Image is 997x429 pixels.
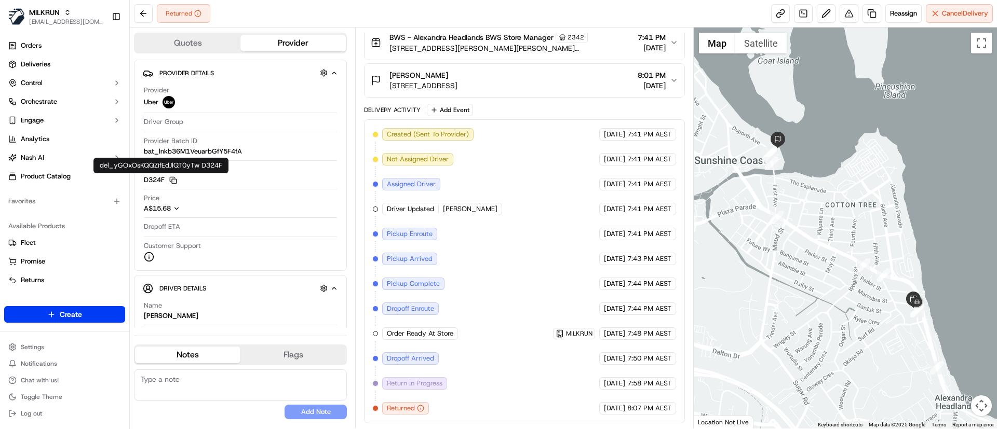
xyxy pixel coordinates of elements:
[568,33,584,41] span: 2342
[627,379,671,388] span: 7:58 PM AEST
[163,96,175,108] img: uber-new-logo.jpeg
[4,149,125,166] button: Nash AI
[952,422,994,427] a: Report a map error
[627,254,671,264] span: 7:43 PM AEST
[21,116,44,125] span: Engage
[144,241,201,251] span: Customer Support
[627,130,671,139] span: 7:41 PM AEST
[4,253,125,270] button: Promise
[387,404,415,413] span: Returned
[365,25,684,60] button: BWS - Alexandra Headlands BWS Store Manager2342[STREET_ADDRESS][PERSON_NAME][PERSON_NAME][PERSON_...
[135,347,240,363] button: Notes
[694,416,753,428] div: Location Not Live
[638,70,666,80] span: 8:01 PM
[818,421,863,428] button: Keyboard shortcuts
[93,158,228,173] div: del_yGOxOsKQQZifEdJlQT0yTw D324F
[4,306,125,323] button: Create
[910,304,924,317] div: 2
[144,98,158,107] span: Uber
[21,275,44,285] span: Returns
[877,268,891,282] div: 10
[387,304,434,313] span: Dropoff Enroute
[4,193,125,210] div: Favorites
[21,359,57,368] span: Notifications
[21,97,57,106] span: Orchestrate
[21,238,36,247] span: Fleet
[143,64,338,81] button: Provider Details
[21,409,42,418] span: Log out
[638,32,666,43] span: 7:41 PM
[627,404,671,413] span: 8:07 PM AEST
[890,9,917,18] span: Reassign
[157,4,210,23] div: Returned
[387,179,436,189] span: Assigned Driver
[21,60,50,69] span: Deliveries
[29,18,103,26] button: [EMAIL_ADDRESS][DOMAIN_NAME]
[770,211,784,224] div: 4
[21,172,71,181] span: Product Catalog
[696,415,731,428] img: Google
[144,147,242,156] span: bat_lnkb36M1VeuarbGfY5F4fA
[762,148,776,162] div: 6
[21,153,44,162] span: Nash AI
[926,4,993,23] button: CancelDelivery
[4,272,125,288] button: Returns
[364,106,421,114] div: Delivery Activity
[427,104,473,116] button: Add Event
[4,406,125,421] button: Log out
[627,155,671,164] span: 7:41 PM AEST
[4,373,125,388] button: Chat with us!
[387,155,449,164] span: Not Assigned Driver
[4,168,125,185] a: Product Catalog
[4,93,125,110] button: Orchestrate
[604,130,625,139] span: [DATE]
[604,254,625,264] span: [DATE]
[627,304,671,313] span: 7:44 PM AEST
[4,4,107,29] button: MILKRUNMILKRUN[EMAIL_ADDRESS][DOMAIN_NAME]
[159,284,206,293] span: Driver Details
[627,204,671,214] span: 7:41 PM AEST
[604,404,625,413] span: [DATE]
[869,422,925,427] span: Map data ©2025 Google
[604,204,625,214] span: [DATE]
[365,64,684,97] button: [PERSON_NAME][STREET_ADDRESS]8:01 PM[DATE]
[627,329,671,338] span: 7:48 PM AEST
[604,379,625,388] span: [DATE]
[144,117,183,127] span: Driver Group
[604,279,625,288] span: [DATE]
[638,80,666,91] span: [DATE]
[143,280,338,297] button: Driver Details
[604,155,625,164] span: [DATE]
[4,356,125,371] button: Notifications
[144,301,162,310] span: Name
[735,33,787,53] button: Show satellite imagery
[627,354,671,363] span: 7:50 PM AEST
[604,304,625,313] span: [DATE]
[765,157,778,170] div: 9
[387,354,434,363] span: Dropoff Arrived
[387,329,453,338] span: Order Ready At Store
[389,70,448,80] span: [PERSON_NAME]
[930,361,944,375] div: 1
[387,379,442,388] span: Return In Progress
[389,80,457,91] span: [STREET_ADDRESS]
[387,254,433,264] span: Pickup Arrived
[699,33,735,53] button: Show street map
[762,151,776,165] div: 5
[696,415,731,428] a: Open this area in Google Maps (opens a new window)
[604,354,625,363] span: [DATE]
[942,9,988,18] span: Cancel Delivery
[144,136,197,146] span: Provider Batch ID
[971,33,992,53] button: Toggle fullscreen view
[910,303,924,317] div: 11
[4,234,125,251] button: Fleet
[627,279,671,288] span: 7:44 PM AEST
[21,257,45,266] span: Promise
[135,35,240,51] button: Quotes
[21,343,44,351] span: Settings
[389,32,554,43] span: BWS - Alexandra Headlands BWS Store Manager
[21,393,62,401] span: Toggle Theme
[29,7,60,18] button: MILKRUN
[604,229,625,239] span: [DATE]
